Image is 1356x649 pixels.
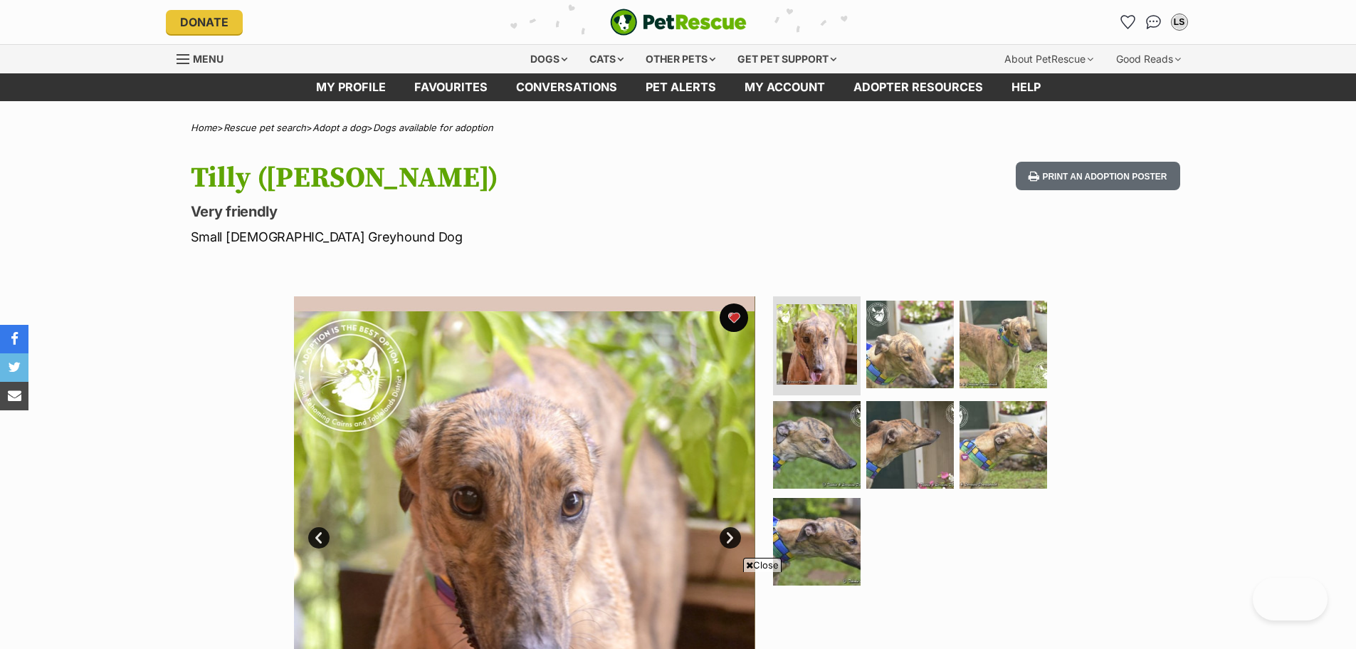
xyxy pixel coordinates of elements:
[419,578,937,642] iframe: Advertisement
[191,202,793,222] p: Very friendly
[1016,162,1179,191] button: Print an adoption poster
[636,45,725,73] div: Other pets
[579,45,634,73] div: Cats
[960,301,1047,388] img: Photo of Tilly (Harra's Tilly)
[502,73,631,101] a: conversations
[720,303,748,332] button: favourite
[1168,11,1191,33] button: My account
[191,122,217,133] a: Home
[730,73,839,101] a: My account
[193,53,224,65] span: Menu
[155,123,1202,133] div: > > >
[773,498,861,586] img: Photo of Tilly (Harra's Tilly)
[1142,11,1165,33] a: Conversations
[191,162,793,194] h1: Tilly ([PERSON_NAME])
[373,122,493,133] a: Dogs available for adoption
[631,73,730,101] a: Pet alerts
[302,73,400,101] a: My profile
[610,9,747,36] a: PetRescue
[308,527,330,549] a: Prev
[1146,15,1161,29] img: chat-41dd97257d64d25036548639549fe6c8038ab92f7586957e7f3b1b290dea8141.svg
[743,558,782,572] span: Close
[866,401,954,489] img: Photo of Tilly (Harra's Tilly)
[866,301,954,388] img: Photo of Tilly (Harra's Tilly)
[777,304,857,385] img: Photo of Tilly (Harra's Tilly)
[177,45,233,71] a: Menu
[400,73,502,101] a: Favourites
[727,45,846,73] div: Get pet support
[224,122,306,133] a: Rescue pet search
[839,73,997,101] a: Adopter resources
[720,527,741,549] a: Next
[1172,15,1187,29] div: LS
[997,73,1055,101] a: Help
[773,401,861,489] img: Photo of Tilly (Harra's Tilly)
[520,45,577,73] div: Dogs
[994,45,1103,73] div: About PetRescue
[191,227,793,246] p: Small [DEMOGRAPHIC_DATA] Greyhound Dog
[166,10,243,34] a: Donate
[610,9,747,36] img: logo-e224e6f780fb5917bec1dbf3a21bbac754714ae5b6737aabdf751b685950b380.svg
[1117,11,1191,33] ul: Account quick links
[960,401,1047,489] img: Photo of Tilly (Harra's Tilly)
[1106,45,1191,73] div: Good Reads
[1253,578,1328,621] iframe: Help Scout Beacon - Open
[312,122,367,133] a: Adopt a dog
[1117,11,1140,33] a: Favourites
